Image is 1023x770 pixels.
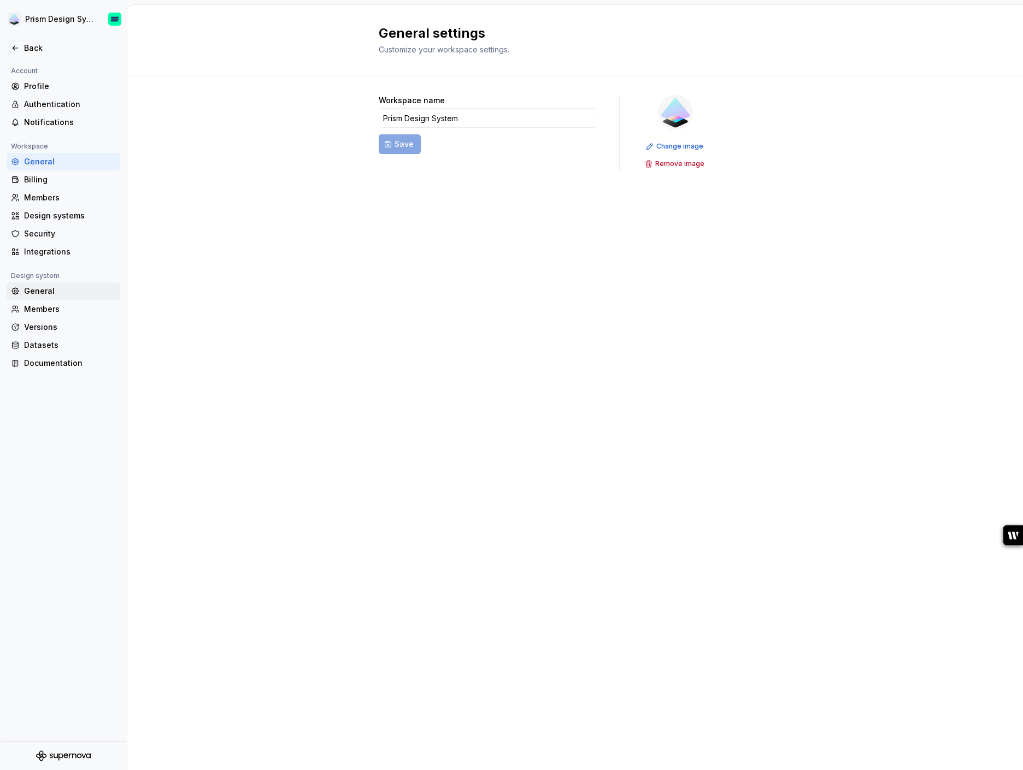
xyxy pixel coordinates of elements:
span: Remove image [655,159,704,168]
a: Design systems [7,207,120,224]
svg: Supernova Logo [36,750,91,761]
div: Security [24,228,116,239]
div: Design systems [24,210,116,221]
label: Workspace name [379,95,445,106]
a: Versions [7,318,120,336]
button: Remove image [642,156,709,171]
span: Change image [656,142,703,151]
div: Datasets [24,340,116,351]
div: Authentication [24,99,116,110]
a: Notifications [7,114,120,131]
div: Profile [24,81,116,92]
div: General [24,156,116,167]
a: Security [7,225,120,242]
a: General [7,282,120,300]
h2: General settings [379,25,759,42]
a: Profile [7,78,120,95]
a: Datasets [7,336,120,354]
div: Versions [24,322,116,333]
div: Notifications [24,117,116,128]
img: 9b6b964a-53fc-4bc9-b355-cdb05cf83bcb.png [8,13,21,26]
div: Account [7,64,42,78]
div: Billing [24,174,116,185]
div: Back [24,43,116,54]
img: Emiliano Rodriguez [108,13,121,26]
span: Customize your workspace settings. [379,45,509,54]
a: Members [7,300,120,318]
a: Billing [7,171,120,188]
a: Members [7,189,120,206]
div: Prism Design System [25,14,95,25]
div: Integrations [24,246,116,257]
a: Integrations [7,243,120,260]
button: Change image [643,139,708,154]
img: 9b6b964a-53fc-4bc9-b355-cdb05cf83bcb.png [658,95,693,130]
div: Workspace [7,140,52,153]
div: Members [24,192,116,203]
a: Authentication [7,96,120,113]
div: Members [24,304,116,315]
button: Prism Design SystemEmiliano Rodriguez [2,7,125,31]
div: Documentation [24,358,116,369]
a: Back [7,39,120,57]
a: Documentation [7,354,120,372]
div: Design system [7,269,64,282]
a: General [7,153,120,170]
div: General [24,286,116,297]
